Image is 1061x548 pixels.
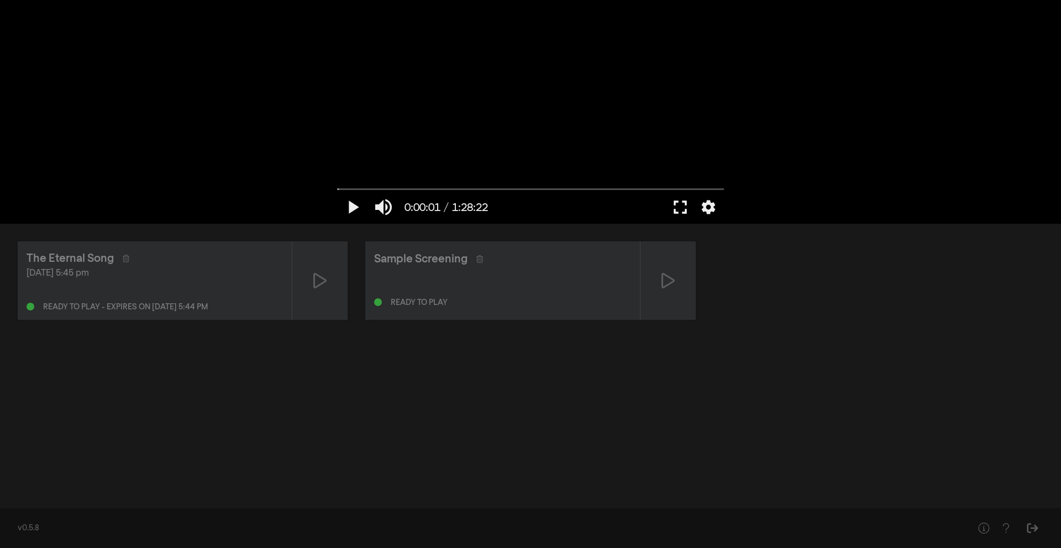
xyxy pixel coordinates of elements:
[973,517,995,539] button: Help
[374,251,468,267] div: Sample Screening
[337,191,368,224] button: Play
[1021,517,1043,539] button: Sign Out
[391,299,448,307] div: Ready to play
[27,267,283,280] div: [DATE] 5:45 pm
[368,191,399,224] button: Mute
[399,191,493,224] button: 0:00:01 / 1:28:22
[665,191,696,224] button: Full screen
[27,250,114,267] div: The Eternal Song
[696,191,721,224] button: More settings
[995,517,1017,539] button: Help
[18,523,950,534] div: v0.5.8
[43,303,208,311] div: Ready to play - expires on [DATE] 5:44 pm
